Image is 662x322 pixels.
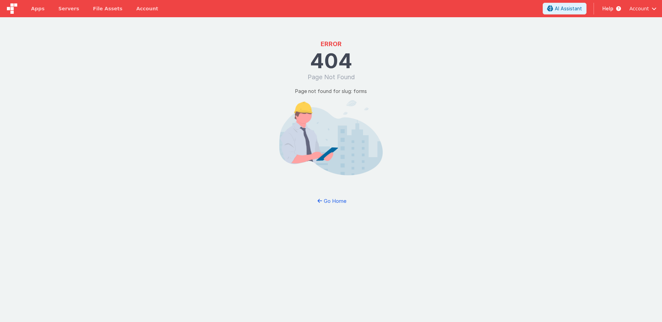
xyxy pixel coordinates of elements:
[295,87,367,95] p: Page not found for slug: forms
[310,50,352,71] h1: 404
[602,5,613,12] span: Help
[629,5,649,12] span: Account
[58,5,79,12] span: Servers
[555,5,582,12] span: AI Assistant
[321,39,342,49] h1: ERROR
[311,195,351,207] button: Go Home
[629,5,656,12] button: Account
[308,72,355,82] h1: Page Not Found
[93,5,123,12] span: File Assets
[543,3,586,14] button: AI Assistant
[31,5,44,12] span: Apps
